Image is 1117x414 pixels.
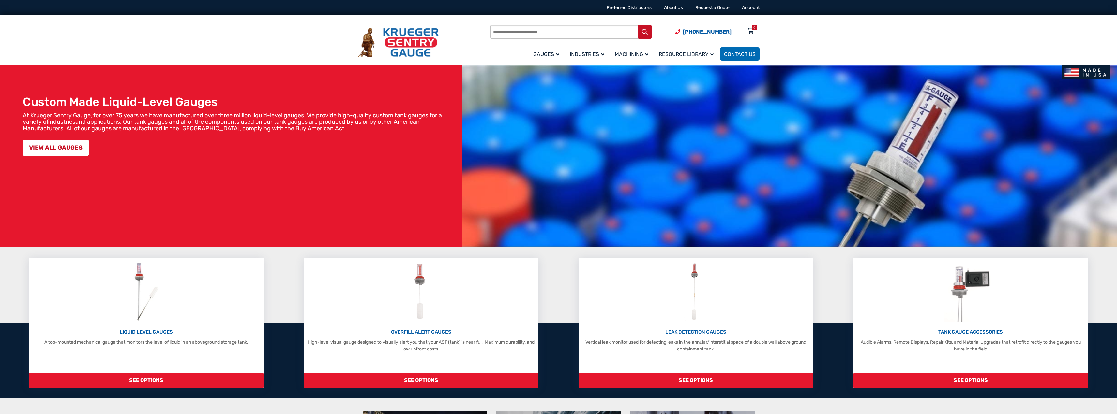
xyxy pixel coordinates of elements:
[358,28,439,58] img: Krueger Sentry Gauge
[32,339,260,346] p: A top-mounted mechanical gauge that monitors the level of liquid in an aboveground storage tank.
[407,261,436,323] img: Overfill Alert Gauges
[570,51,604,57] span: Industries
[579,258,813,388] a: Leak Detection Gauges LEAK DETECTION GAUGES Vertical leak monitor used for detecting leaks in the...
[607,5,652,10] a: Preferred Distributors
[307,328,535,336] p: OVERFILL ALERT GAUGES
[23,140,89,156] a: VIEW ALL GAUGES
[857,328,1085,336] p: TANK GAUGE ACCESSORIES
[853,373,1088,388] span: SEE OPTIONS
[304,258,538,388] a: Overfill Alert Gauges OVERFILL ALERT GAUGES High-level visual gauge designed to visually alert yo...
[462,65,1117,247] img: bg_hero_bannerksentry
[724,51,756,57] span: Contact Us
[857,339,1085,352] p: Audible Alarms, Remote Displays, Repair Kits, and Material Upgrades that retrofit directly to the...
[683,261,709,323] img: Leak Detection Gauges
[664,5,683,10] a: About Us
[304,373,538,388] span: SEE OPTIONS
[944,261,997,323] img: Tank Gauge Accessories
[742,5,760,10] a: Account
[566,46,611,62] a: Industries
[32,328,260,336] p: LIQUID LEVEL GAUGES
[129,261,164,323] img: Liquid Level Gauges
[753,25,755,30] div: 0
[50,118,75,125] a: industries
[579,373,813,388] span: SEE OPTIONS
[582,328,810,336] p: LEAK DETECTION GAUGES
[1062,65,1110,79] img: Made In USA
[307,339,535,352] p: High-level visual gauge designed to visually alert you that your AST (tank) is near full. Maximum...
[720,47,760,61] a: Contact Us
[582,339,810,352] p: Vertical leak monitor used for detecting leaks in the annular/interstitial space of a double wall...
[533,51,559,57] span: Gauges
[23,95,459,109] h1: Custom Made Liquid-Level Gauges
[695,5,730,10] a: Request a Quote
[529,46,566,62] a: Gauges
[853,258,1088,388] a: Tank Gauge Accessories TANK GAUGE ACCESSORIES Audible Alarms, Remote Displays, Repair Kits, and M...
[655,46,720,62] a: Resource Library
[29,373,264,388] span: SEE OPTIONS
[683,29,732,35] span: [PHONE_NUMBER]
[23,112,459,132] p: At Krueger Sentry Gauge, for over 75 years we have manufactured over three million liquid-level g...
[659,51,714,57] span: Resource Library
[675,28,732,36] a: Phone Number (920) 434-8860
[29,258,264,388] a: Liquid Level Gauges LIQUID LEVEL GAUGES A top-mounted mechanical gauge that monitors the level of...
[615,51,648,57] span: Machining
[611,46,655,62] a: Machining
